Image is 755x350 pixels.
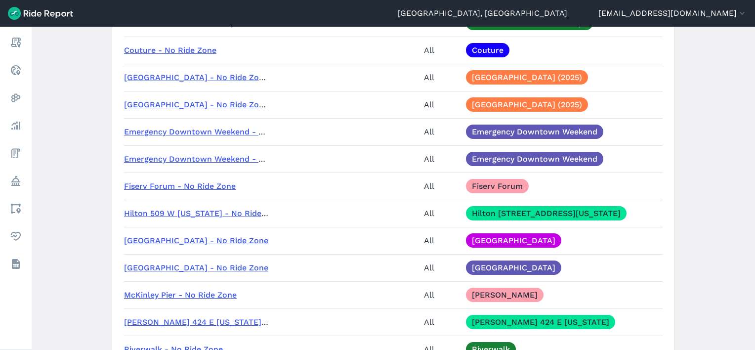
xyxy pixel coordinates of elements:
[7,34,25,51] a: Report
[424,206,458,220] div: All
[424,261,458,275] div: All
[466,125,603,139] a: Emergency Downtown Weekend
[424,97,458,112] div: All
[124,290,237,300] a: McKinley Pier - No Ride Zone
[466,97,588,112] a: [GEOGRAPHIC_DATA] (2025)
[7,200,25,218] a: Areas
[7,172,25,190] a: Policy
[598,7,747,19] button: [EMAIL_ADDRESS][DOMAIN_NAME]
[124,18,320,28] a: Courthouse Interstate Ramps - No Ride Zone (PM)
[124,317,322,327] a: [PERSON_NAME] 424 E [US_STATE] - No Ride Zone
[124,181,236,191] a: Fiserv Forum - No Ride Zone
[466,288,544,302] a: [PERSON_NAME]
[466,43,509,57] a: Couture
[466,315,615,329] a: [PERSON_NAME] 424 E [US_STATE]
[7,144,25,162] a: Fees
[424,315,458,329] div: All
[424,152,458,166] div: All
[124,236,268,245] a: [GEOGRAPHIC_DATA] - No Ride Zone
[7,227,25,245] a: Health
[7,117,25,134] a: Analyze
[466,206,627,220] a: Hilton [STREET_ADDRESS][US_STATE]
[466,152,603,166] a: Emergency Downtown Weekend
[7,89,25,107] a: Heatmaps
[466,179,529,193] a: Fiserv Forum
[7,255,25,273] a: Datasets
[124,45,216,55] a: Couture - No Ride Zone
[424,233,458,248] div: All
[424,288,458,302] div: All
[7,61,25,79] a: Realtime
[8,7,73,20] img: Ride Report
[424,179,458,193] div: All
[124,73,289,82] a: [GEOGRAPHIC_DATA] - No Ride Zone (AM)
[124,209,283,218] a: Hilton 509 W [US_STATE] - No Ride Zone
[424,125,458,139] div: All
[424,70,458,85] div: All
[398,7,567,19] a: [GEOGRAPHIC_DATA], [GEOGRAPHIC_DATA]
[466,233,561,248] a: [GEOGRAPHIC_DATA]
[124,100,289,109] a: [GEOGRAPHIC_DATA] - No Ride Zone (PM)
[124,263,268,272] a: [GEOGRAPHIC_DATA] - No Ride Zone
[424,43,458,57] div: All
[124,154,331,164] a: Emergency Downtown Weekend - No Ride Zone (PM)
[466,261,561,275] a: [GEOGRAPHIC_DATA]
[124,127,331,136] a: Emergency Downtown Weekend - No Ride Zone (AM)
[466,70,588,85] a: [GEOGRAPHIC_DATA] (2025)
